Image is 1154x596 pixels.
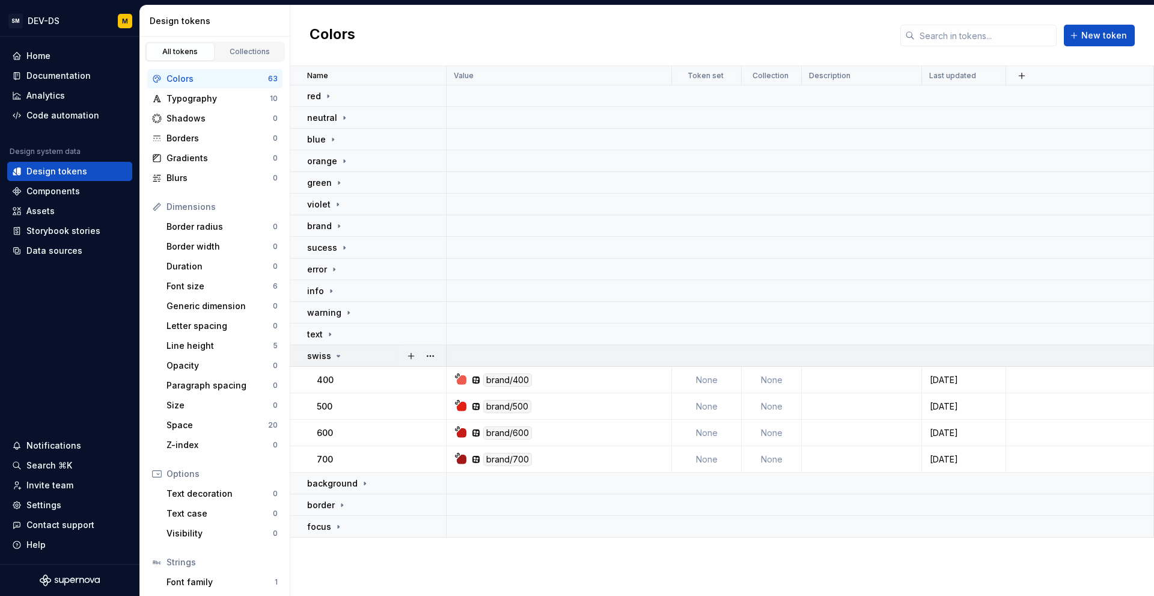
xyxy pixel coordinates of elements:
[273,242,278,251] div: 0
[483,426,532,440] div: brand/600
[7,476,132,495] a: Invite team
[7,201,132,221] a: Assets
[7,535,132,555] button: Help
[672,420,742,446] td: None
[7,86,132,105] a: Analytics
[166,300,273,312] div: Generic dimension
[307,242,337,254] p: sucess
[923,374,1005,386] div: [DATE]
[307,328,323,340] p: text
[8,14,23,28] div: SM
[742,446,802,473] td: None
[273,361,278,370] div: 0
[147,129,282,148] a: Borders0
[317,453,333,465] p: 700
[7,106,132,125] a: Code automation
[220,47,280,57] div: Collections
[166,419,268,431] div: Space
[672,446,742,473] td: None
[454,71,474,81] p: Value
[7,66,132,85] a: Documentation
[166,73,268,85] div: Colors
[166,399,273,411] div: Size
[7,456,132,475] button: Search ⌘K
[166,172,273,184] div: Blurs
[307,285,324,297] p: info
[929,71,976,81] p: Last updated
[270,94,278,103] div: 10
[307,478,358,490] p: background
[26,90,65,102] div: Analytics
[26,245,82,257] div: Data sources
[166,468,278,480] div: Options
[162,484,282,503] a: Text decoration0
[307,71,328,81] p: Name
[672,367,742,393] td: None
[26,225,100,237] div: Storybook stories
[166,439,273,451] div: Z-index
[273,509,278,518] div: 0
[162,217,282,236] a: Border radius0
[483,453,532,466] div: brand/700
[40,574,100,586] svg: Supernova Logo
[162,316,282,336] a: Letter spacing0
[26,539,46,551] div: Help
[122,16,128,26] div: M
[26,440,81,452] div: Notifications
[307,499,335,511] p: border
[28,15,60,27] div: DEV-DS
[809,71,850,81] p: Description
[273,341,278,351] div: 5
[268,74,278,84] div: 63
[166,556,278,568] div: Strings
[7,221,132,241] a: Storybook stories
[162,277,282,296] a: Font size6
[273,301,278,311] div: 0
[742,393,802,420] td: None
[317,427,333,439] p: 600
[7,241,132,260] a: Data sources
[317,374,334,386] p: 400
[166,360,273,372] div: Opacity
[742,367,802,393] td: None
[162,524,282,543] a: Visibility0
[26,165,87,177] div: Design tokens
[7,162,132,181] a: Design tokens
[162,573,282,592] a: Font family1
[923,453,1005,465] div: [DATE]
[162,237,282,256] a: Border width0
[268,420,278,430] div: 20
[162,504,282,523] a: Text case0
[273,489,278,499] div: 0
[307,90,321,102] p: red
[273,381,278,390] div: 0
[273,134,278,143] div: 0
[273,440,278,450] div: 0
[672,393,742,420] td: None
[273,401,278,410] div: 0
[923,427,1005,439] div: [DATE]
[162,336,282,355] a: Line height5
[147,109,282,128] a: Shadows0
[166,112,273,124] div: Shadows
[7,515,132,535] button: Contact support
[275,577,278,587] div: 1
[688,71,724,81] p: Token set
[273,262,278,271] div: 0
[7,46,132,66] a: Home
[166,508,273,520] div: Text case
[162,257,282,276] a: Duration0
[26,479,73,491] div: Invite team
[7,182,132,201] a: Components
[166,320,273,332] div: Letter spacing
[26,70,91,82] div: Documentation
[915,25,1057,46] input: Search in tokens...
[26,205,55,217] div: Assets
[150,47,210,57] div: All tokens
[162,396,282,415] a: Size0
[273,153,278,163] div: 0
[317,401,332,413] p: 500
[273,281,278,291] div: 6
[166,340,273,352] div: Line height
[26,109,99,121] div: Code automation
